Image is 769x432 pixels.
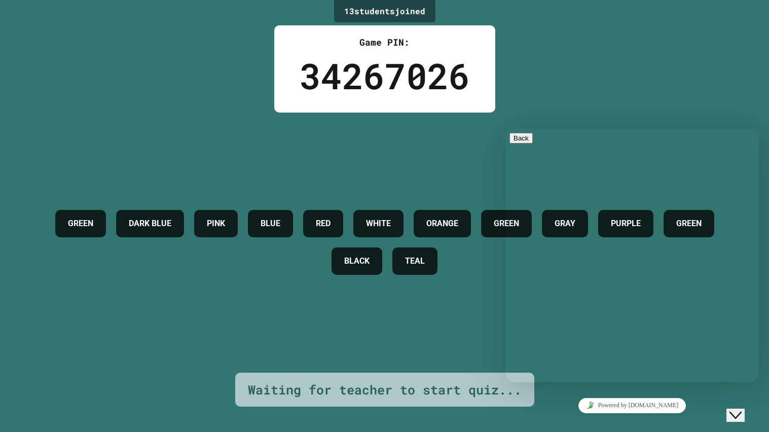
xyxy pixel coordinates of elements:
h4: ORANGE [426,218,458,230]
h4: GREEN [494,218,519,230]
h4: BLUE [261,218,280,230]
h4: GREEN [68,218,93,230]
div: Waiting for teacher to start quiz... [248,380,522,400]
div: Game PIN: [300,35,470,49]
iframe: chat widget [505,129,759,382]
div: 34267026 [300,49,470,102]
iframe: chat widget [726,391,759,422]
h4: TEAL [405,255,425,267]
h4: PINK [207,218,225,230]
h4: RED [316,218,331,230]
h4: DARK BLUE [129,218,171,230]
iframe: chat widget [505,394,759,417]
h4: WHITE [366,218,391,230]
h4: BLACK [344,255,370,267]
